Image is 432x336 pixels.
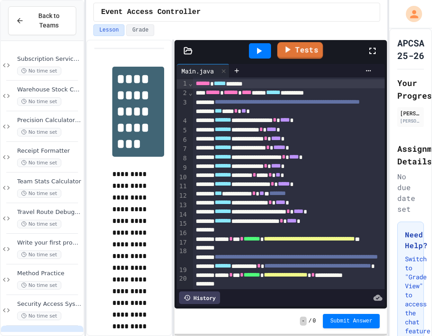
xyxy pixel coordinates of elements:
div: My Account [396,4,424,24]
span: Team Stats Calculator [17,178,82,186]
span: No time set [17,67,61,75]
div: History [179,291,220,304]
span: No time set [17,189,61,198]
span: No time set [17,159,61,167]
button: Submit Answer [323,314,380,328]
span: No time set [17,220,61,228]
span: No time set [17,250,61,259]
span: Security Access System [17,300,82,308]
iframe: chat widget [357,261,423,299]
div: 16 [177,229,188,238]
div: 18 [177,247,188,266]
div: 12 [177,191,188,201]
div: 20 [177,274,188,293]
div: 2 [177,89,188,98]
span: Precision Calculator System [17,117,82,124]
div: No due date set [397,171,424,214]
span: No time set [17,312,61,320]
h2: Assignment Details [397,142,424,168]
span: Back to Teams [29,11,69,30]
button: Back to Teams [8,6,76,35]
span: Receipt Formatter [17,147,82,155]
span: / [308,318,312,325]
div: 15 [177,219,188,229]
h3: Need Help? [405,229,416,251]
div: Main.java [177,64,230,77]
a: Tests [277,42,323,59]
span: Method Practice [17,270,82,277]
div: Main.java [177,66,218,76]
div: 19 [177,266,188,275]
span: Event Access Controller [101,7,201,18]
span: Submit Answer [330,318,372,325]
div: 6 [177,136,188,145]
span: No time set [17,97,61,106]
span: No time set [17,128,61,136]
div: 7 [177,145,188,154]
div: 9 [177,163,188,173]
div: 10 [177,173,188,182]
span: Write your first program in [GEOGRAPHIC_DATA]. [17,239,82,247]
button: Lesson [93,24,124,36]
div: [PERSON_NAME] [400,109,421,117]
div: 11 [177,182,188,191]
div: [PERSON_NAME][EMAIL_ADDRESS][DOMAIN_NAME] [400,118,421,124]
button: Grade [126,24,154,36]
h2: Your Progress [397,77,424,102]
div: 14 [177,210,188,220]
iframe: chat widget [394,300,423,327]
span: Travel Route Debugger [17,209,82,216]
span: 0 [313,318,316,325]
span: Subscription Service Validator [17,55,82,63]
div: 13 [177,201,188,210]
div: 3 [177,98,188,117]
div: 8 [177,154,188,163]
span: No time set [17,281,61,290]
span: Warehouse Stock Calculator [17,86,82,94]
div: 1 [177,79,188,89]
h1: APCSA 25-26 [397,36,424,62]
div: 5 [177,126,188,136]
div: 17 [177,238,188,247]
span: Fold line [188,89,193,96]
div: 4 [177,117,188,126]
span: Fold line [188,80,193,87]
span: - [300,317,307,326]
